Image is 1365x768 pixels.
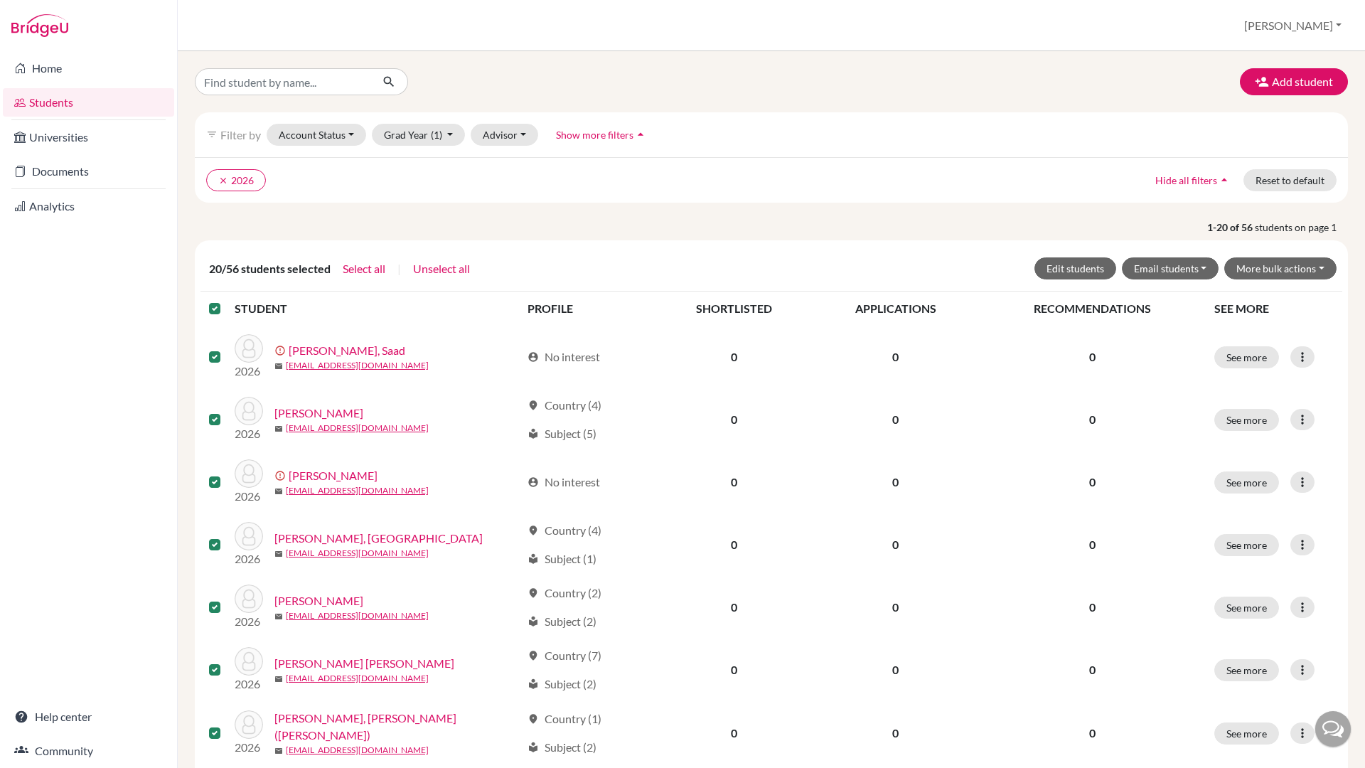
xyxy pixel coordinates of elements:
th: STUDENT [235,292,519,326]
a: [EMAIL_ADDRESS][DOMAIN_NAME] [286,744,429,757]
td: 0 [813,451,978,513]
div: Subject (2) [528,613,596,630]
button: Email students [1122,257,1219,279]
span: mail [274,487,283,496]
p: 2026 [235,363,263,380]
td: 0 [655,513,813,576]
a: [EMAIL_ADDRESS][DOMAIN_NAME] [286,672,429,685]
button: Add student [1240,68,1348,95]
div: Country (4) [528,522,601,539]
span: local_library [528,553,539,565]
th: RECOMMENDATIONS [979,292,1206,326]
td: 0 [813,513,978,576]
a: [PERSON_NAME], [GEOGRAPHIC_DATA] [274,530,483,547]
img: Alami, Mohamed Saad (Saad) [235,710,263,739]
a: [EMAIL_ADDRESS][DOMAIN_NAME] [286,422,429,434]
a: Help center [3,703,174,731]
a: [PERSON_NAME] [PERSON_NAME] [274,655,454,672]
p: 0 [987,474,1197,491]
span: Filter by [220,128,261,142]
a: Universities [3,123,174,151]
a: Community [3,737,174,765]
button: See more [1214,597,1279,619]
th: APPLICATIONS [813,292,978,326]
span: local_library [528,616,539,627]
p: 2026 [235,488,263,505]
td: 0 [655,701,813,765]
a: Analytics [3,192,174,220]
a: Documents [3,157,174,186]
span: account_circle [528,351,539,363]
span: Show more filters [556,129,633,141]
span: (1) [431,129,442,141]
a: [EMAIL_ADDRESS][DOMAIN_NAME] [286,484,429,497]
i: clear [218,176,228,186]
span: location_on [528,713,539,725]
span: mail [274,425,283,433]
img: Bridge-U [11,14,68,37]
span: account_circle [528,476,539,488]
span: 20/56 students selected [209,260,331,277]
img: Alahmad, Rashed [235,459,263,488]
div: Country (7) [528,647,601,664]
div: No interest [528,474,600,491]
button: Advisor [471,124,538,146]
button: See more [1214,722,1279,745]
span: mail [274,612,283,621]
p: 2026 [235,739,263,756]
button: See more [1214,471,1279,494]
strong: 1-20 of 56 [1207,220,1255,235]
div: Subject (2) [528,676,596,693]
img: Al-Ali, Salah Mohammed Abdullah [235,647,263,676]
p: 0 [987,348,1197,366]
span: location_on [528,650,539,661]
span: mail [274,675,283,683]
td: 0 [655,576,813,639]
td: 0 [813,701,978,765]
span: Hide all filters [1155,174,1217,186]
button: [PERSON_NAME] [1238,12,1348,39]
i: filter_list [206,129,218,140]
p: 0 [987,725,1197,742]
td: 0 [813,388,978,451]
a: Home [3,54,174,82]
span: local_library [528,678,539,690]
td: 0 [813,326,978,388]
a: [PERSON_NAME], Saad [289,342,405,359]
button: See more [1214,659,1279,681]
a: [PERSON_NAME], [PERSON_NAME] ([PERSON_NAME]) [274,710,521,744]
p: 0 [987,536,1197,553]
a: Students [3,88,174,117]
button: Select all [342,260,386,278]
a: [EMAIL_ADDRESS][DOMAIN_NAME] [286,609,429,622]
p: 0 [987,411,1197,428]
button: Hide all filtersarrow_drop_up [1143,169,1243,191]
p: 0 [987,599,1197,616]
span: mail [274,362,283,370]
th: PROFILE [519,292,655,326]
input: Find student by name... [195,68,371,95]
span: mail [274,747,283,755]
a: [PERSON_NAME] [289,467,378,484]
div: Country (1) [528,710,601,727]
td: 0 [655,388,813,451]
span: error_outline [274,470,289,481]
p: 2026 [235,613,263,630]
a: [PERSON_NAME] [274,405,363,422]
i: arrow_drop_up [1217,173,1231,187]
span: error_outline [274,345,289,356]
button: clear2026 [206,169,266,191]
div: Subject (1) [528,550,596,567]
span: local_library [528,742,539,753]
button: See more [1214,409,1279,431]
p: 2026 [235,425,263,442]
button: More bulk actions [1224,257,1337,279]
td: 0 [813,576,978,639]
a: [EMAIL_ADDRESS][DOMAIN_NAME] [286,547,429,560]
td: 0 [655,326,813,388]
button: Grad Year(1) [372,124,466,146]
button: See more [1214,346,1279,368]
button: Reset to default [1243,169,1337,191]
span: mail [274,550,283,558]
td: 0 [655,639,813,701]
